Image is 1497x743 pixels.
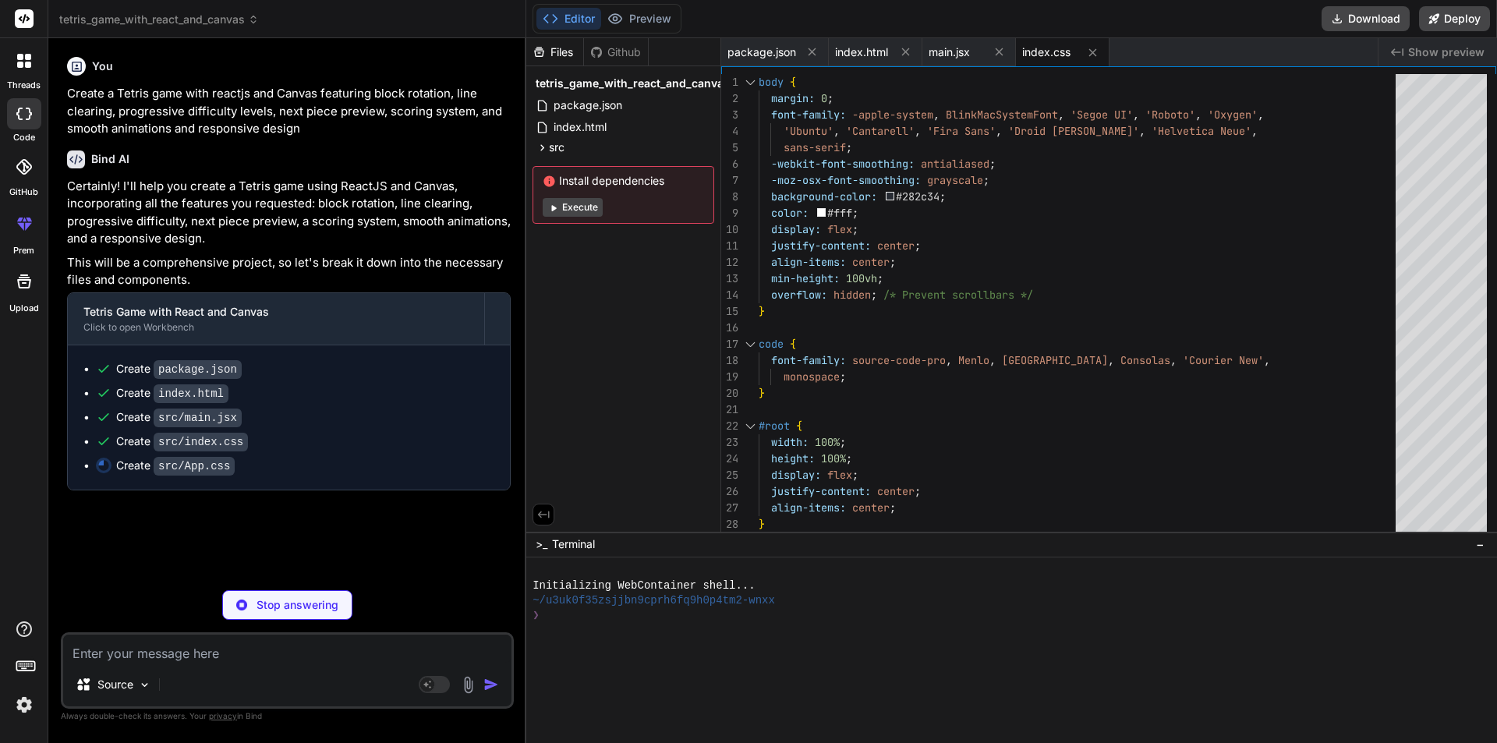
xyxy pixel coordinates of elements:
[759,337,784,351] span: code
[815,435,840,449] span: 100%
[549,140,564,155] span: src
[67,85,511,138] p: Create a Tetris game with reactjs and Canvas featuring block rotation, line clearing, progressive...
[796,419,802,433] span: {
[821,91,827,105] span: 0
[721,369,738,385] div: 19
[771,451,815,465] span: height:
[154,360,242,379] code: package.json
[9,302,39,315] label: Upload
[840,435,846,449] span: ;
[97,677,133,692] p: Source
[154,409,242,427] code: src/main.jsx
[852,222,858,236] span: ;
[896,189,940,203] span: #282c34
[721,418,738,434] div: 22
[721,483,738,500] div: 26
[721,74,738,90] div: 1
[771,353,846,367] span: font-family:
[1120,353,1170,367] span: Consolas
[526,44,583,60] div: Files
[784,124,833,138] span: 'Ubuntu'
[1195,108,1201,122] span: ,
[827,222,852,236] span: flex
[533,578,756,593] span: Initializing WebContainer shell...
[154,384,228,403] code: index.html
[771,288,827,302] span: overflow:
[116,458,235,474] div: Create
[877,484,915,498] span: center
[852,255,890,269] span: center
[983,173,989,187] span: ;
[721,451,738,467] div: 24
[946,108,1058,122] span: BlinkMacSystemFont
[91,151,129,167] h6: Bind AI
[915,239,921,253] span: ;
[721,434,738,451] div: 23
[852,108,933,122] span: -apple-system
[771,189,877,203] span: background-color:
[721,172,738,189] div: 7
[533,608,540,623] span: ❯
[1008,124,1139,138] span: 'Droid [PERSON_NAME]'
[771,239,871,253] span: justify-content:
[209,711,237,720] span: privacy
[852,353,946,367] span: source-code-pro
[543,173,704,189] span: Install dependencies
[946,353,952,367] span: ,
[721,107,738,123] div: 3
[7,79,41,92] label: threads
[721,467,738,483] div: 25
[11,692,37,718] img: settings
[721,90,738,107] div: 2
[790,337,796,351] span: {
[890,501,896,515] span: ;
[759,419,790,433] span: #root
[846,271,877,285] span: 100vh
[721,271,738,287] div: 13
[846,124,915,138] span: 'Cantarell'
[116,433,248,450] div: Create
[116,385,228,402] div: Create
[721,238,738,254] div: 11
[852,501,890,515] span: center
[721,500,738,516] div: 27
[721,402,738,418] div: 21
[827,468,852,482] span: flex
[584,44,648,60] div: Github
[543,198,603,217] button: Execute
[721,352,738,369] div: 18
[1145,108,1195,122] span: 'Roboto'
[821,451,846,465] span: 100%
[1322,6,1410,31] button: Download
[784,370,840,384] span: monospace
[1022,44,1071,60] span: index.css
[771,108,846,122] span: font-family:
[721,385,738,402] div: 20
[138,678,151,692] img: Pick Models
[721,336,738,352] div: 17
[740,74,760,90] div: Click to collapse the range.
[459,676,477,694] img: attachment
[929,44,970,60] span: main.jsx
[771,468,821,482] span: display:
[1251,124,1258,138] span: ,
[483,677,499,692] img: icon
[890,255,896,269] span: ;
[1183,353,1264,367] span: 'Courier New'
[552,536,595,552] span: Terminal
[721,320,738,336] div: 16
[883,288,1033,302] span: /* Prevent scrollbars */
[721,303,738,320] div: 15
[257,597,338,613] p: Stop answering
[1473,532,1488,557] button: −
[940,189,946,203] span: ;
[827,206,852,220] span: #fff
[989,157,996,171] span: ;
[771,91,815,105] span: margin:
[721,189,738,205] div: 8
[771,435,809,449] span: width:
[927,173,983,187] span: grayscale
[59,12,259,27] span: tetris_game_with_react_and_canvas
[1058,108,1064,122] span: ,
[740,336,760,352] div: Click to collapse the range.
